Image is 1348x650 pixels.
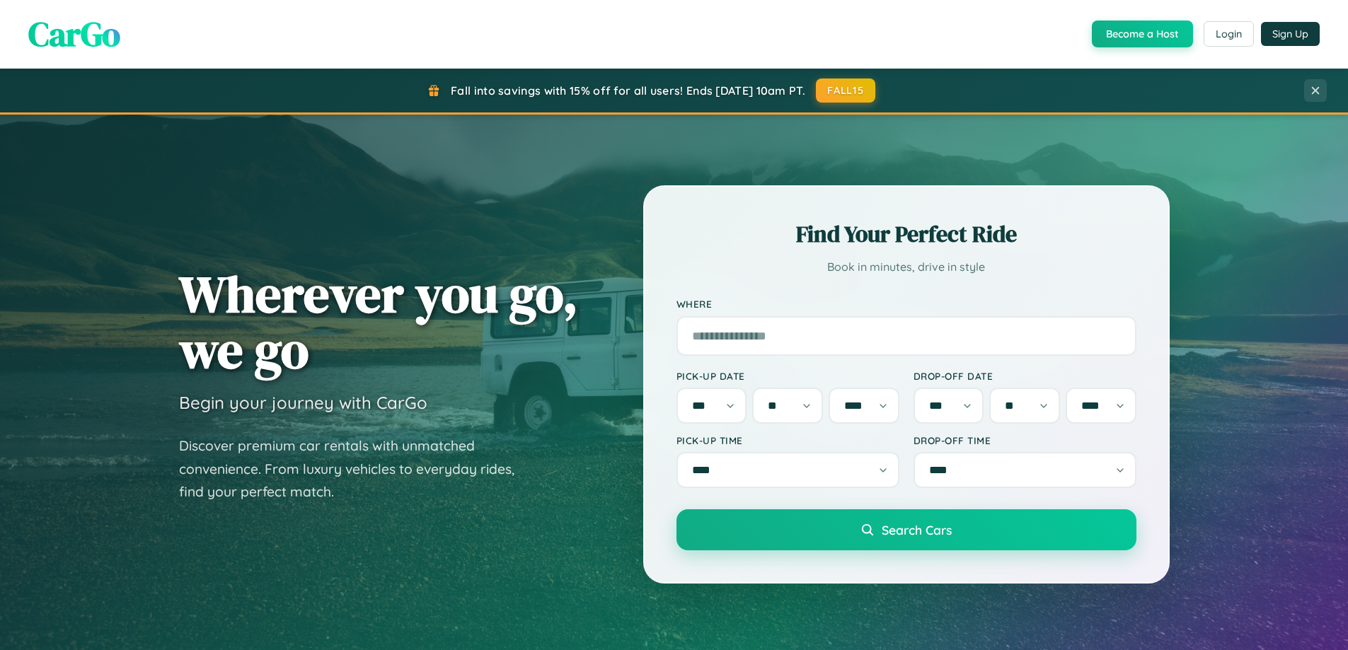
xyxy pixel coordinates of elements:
h2: Find Your Perfect Ride [676,219,1136,250]
button: Become a Host [1092,21,1193,47]
p: Book in minutes, drive in style [676,257,1136,277]
button: FALL15 [816,79,875,103]
label: Drop-off Date [914,370,1136,382]
h3: Begin your journey with CarGo [179,392,427,413]
label: Where [676,298,1136,311]
button: Search Cars [676,509,1136,550]
label: Pick-up Time [676,434,899,446]
h1: Wherever you go, we go [179,266,578,378]
span: CarGo [28,11,120,57]
span: Fall into savings with 15% off for all users! Ends [DATE] 10am PT. [451,83,805,98]
p: Discover premium car rentals with unmatched convenience. From luxury vehicles to everyday rides, ... [179,434,533,504]
button: Login [1204,21,1254,47]
label: Drop-off Time [914,434,1136,446]
label: Pick-up Date [676,370,899,382]
button: Sign Up [1261,22,1320,46]
span: Search Cars [882,522,952,538]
